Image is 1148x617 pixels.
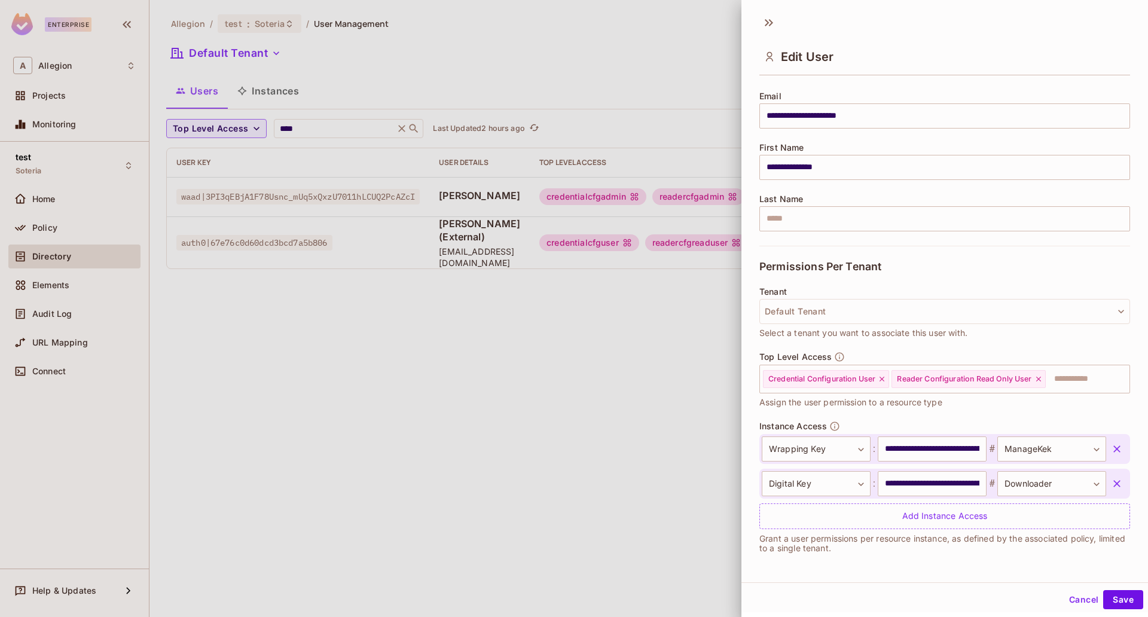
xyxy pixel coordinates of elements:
[759,299,1130,324] button: Default Tenant
[997,436,1106,462] div: ManageKek
[871,442,878,456] span: :
[759,503,1130,529] div: Add Instance Access
[759,261,881,273] span: Permissions Per Tenant
[759,396,942,409] span: Assign the user permission to a resource type
[891,370,1045,388] div: Reader Configuration Read Only User
[759,534,1130,553] p: Grant a user permissions per resource instance, as defined by the associated policy, limited to a...
[759,91,781,101] span: Email
[987,442,997,456] span: #
[781,50,833,64] span: Edit User
[762,471,871,496] div: Digital Key
[871,477,878,491] span: :
[897,374,1031,384] span: Reader Configuration Read Only User
[763,370,889,388] div: Credential Configuration User
[759,287,787,297] span: Tenant
[1064,590,1103,609] button: Cancel
[987,477,997,491] span: #
[1103,590,1143,609] button: Save
[997,471,1106,496] div: Downloader
[759,421,827,431] span: Instance Access
[759,143,804,152] span: First Name
[759,326,967,340] span: Select a tenant you want to associate this user with.
[762,436,871,462] div: Wrapping Key
[1123,377,1126,380] button: Open
[759,352,832,362] span: Top Level Access
[759,194,803,204] span: Last Name
[768,374,875,384] span: Credential Configuration User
